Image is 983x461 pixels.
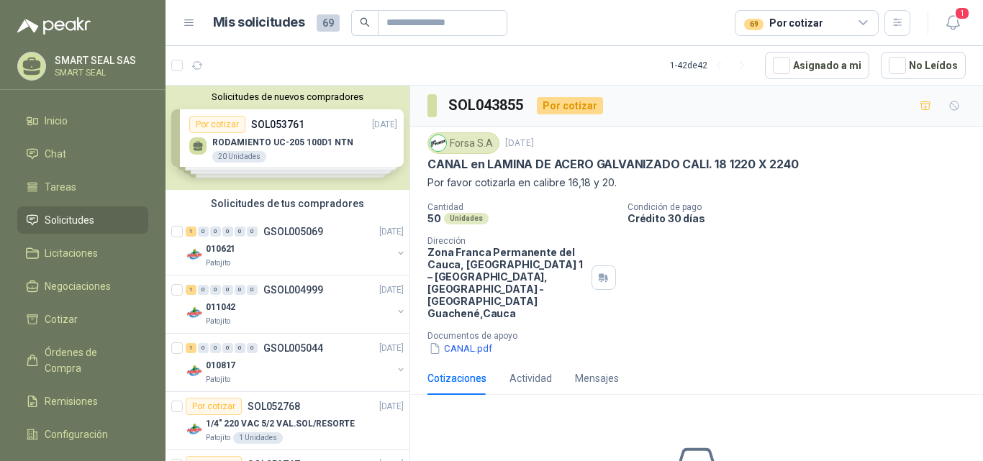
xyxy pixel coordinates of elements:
p: SMART SEAL [55,68,145,77]
a: Remisiones [17,388,148,415]
p: [DATE] [379,283,404,297]
a: Configuración [17,421,148,448]
span: Cotizar [45,311,78,327]
div: 1 - 42 de 42 [670,54,753,77]
p: Zona Franca Permanente del Cauca, [GEOGRAPHIC_DATA] 1 – [GEOGRAPHIC_DATA], [GEOGRAPHIC_DATA] - [G... [427,246,586,319]
div: Por cotizar [744,15,823,31]
div: 0 [210,227,221,237]
div: 0 [222,227,233,237]
button: No Leídos [881,52,966,79]
div: 69 [744,19,764,30]
p: [DATE] [505,137,534,150]
div: 1 Unidades [233,432,283,444]
span: search [360,17,370,27]
p: 010621 [206,242,235,256]
p: 010817 [206,359,235,373]
img: Company Logo [186,421,203,438]
div: 0 [247,343,258,353]
div: 0 [210,343,221,353]
a: Por cotizarSOL052768[DATE] Company Logo1/4" 220 VAC 5/2 VAL.SOL/RESORTEPatojito1 Unidades [166,392,409,450]
p: Patojito [206,374,230,385]
a: Chat [17,140,148,168]
p: [DATE] [379,225,404,239]
span: Negociaciones [45,278,111,294]
div: 0 [247,285,258,295]
div: Unidades [444,213,489,224]
p: Crédito 30 días [628,212,977,224]
div: 0 [235,227,245,237]
p: 011042 [206,301,235,314]
h1: Mis solicitudes [213,12,305,33]
div: Forsa S.A [427,132,499,154]
a: Inicio [17,107,148,134]
p: [DATE] [379,400,404,414]
span: Solicitudes [45,212,94,228]
h3: SOL043855 [448,94,525,117]
img: Company Logo [430,135,446,151]
div: 1 [186,227,196,237]
a: Licitaciones [17,239,148,267]
div: Por cotizar [537,97,603,114]
p: SOL052768 [248,401,300,411]
div: 0 [198,285,209,295]
a: Órdenes de Compra [17,339,148,382]
div: 1 [186,343,196,353]
a: Tareas [17,173,148,201]
button: CANAL.pdf [427,341,494,356]
span: 1 [954,6,970,20]
span: Órdenes de Compra [45,344,135,376]
div: 0 [198,343,209,353]
div: Por cotizar [186,398,242,415]
div: 0 [235,343,245,353]
p: 50 [427,212,441,224]
p: CANAL en LAMINA DE ACERO GALVANIZADO CALI. 18 1220 X 2240 [427,157,799,172]
p: Documentos de apoyo [427,331,977,341]
button: Asignado a mi [765,52,869,79]
p: GSOL005044 [263,343,323,353]
div: Solicitudes de tus compradores [166,190,409,217]
p: Patojito [206,316,230,327]
div: Cotizaciones [427,370,486,386]
img: Company Logo [186,304,203,321]
a: 1 0 0 0 0 0 GSOL005044[DATE] Company Logo010817Patojito [186,339,407,385]
span: Remisiones [45,393,98,409]
div: 0 [235,285,245,295]
p: Patojito [206,257,230,269]
span: Chat [45,146,66,162]
div: 0 [222,343,233,353]
div: Solicitudes de nuevos compradoresPor cotizarSOL053761[DATE] RODAMIENTO UC-205 100D1 NTN20 Unidade... [166,86,409,190]
p: GSOL005069 [263,227,323,237]
img: Company Logo [186,362,203,380]
p: GSOL004999 [263,285,323,295]
p: [DATE] [379,342,404,355]
button: 1 [940,10,966,36]
a: Solicitudes [17,206,148,234]
a: Cotizar [17,306,148,333]
span: Tareas [45,179,76,195]
p: SMART SEAL SAS [55,55,145,65]
img: Logo peakr [17,17,91,35]
span: Configuración [45,426,108,442]
div: Mensajes [575,370,619,386]
a: 1 0 0 0 0 0 GSOL004999[DATE] Company Logo011042Patojito [186,281,407,327]
a: 1 0 0 0 0 0 GSOL005069[DATE] Company Logo010621Patojito [186,223,407,269]
button: Solicitudes de nuevos compradores [171,91,404,102]
p: Dirección [427,236,586,246]
p: Patojito [206,432,230,444]
div: 0 [210,285,221,295]
div: 1 [186,285,196,295]
span: Licitaciones [45,245,98,261]
div: 0 [198,227,209,237]
p: Condición de pago [628,202,977,212]
span: Inicio [45,113,68,129]
div: 0 [222,285,233,295]
a: Negociaciones [17,273,148,300]
p: Por favor cotizarla en calibre 16,18 y 20. [427,175,966,191]
p: 1/4" 220 VAC 5/2 VAL.SOL/RESORTE [206,417,355,431]
img: Company Logo [186,246,203,263]
div: Actividad [509,370,552,386]
div: 0 [247,227,258,237]
p: Cantidad [427,202,616,212]
span: 69 [317,14,340,32]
